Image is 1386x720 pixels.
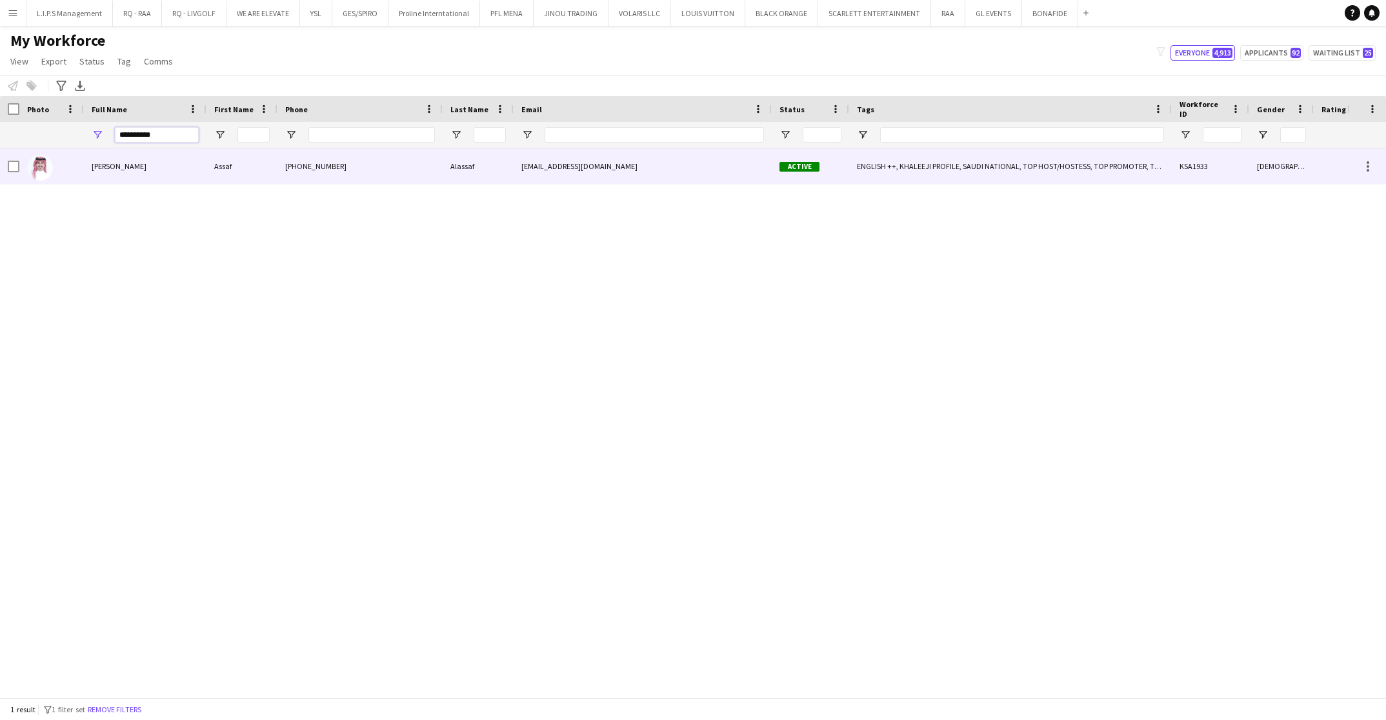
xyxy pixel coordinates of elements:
[1180,99,1226,119] span: Workforce ID
[117,55,131,67] span: Tag
[474,127,506,143] input: Last Name Filter Input
[115,127,199,143] input: Full Name Filter Input
[237,127,270,143] input: First Name Filter Input
[857,105,874,114] span: Tags
[85,703,144,717] button: Remove filters
[27,155,53,181] img: Assaf Alassaf
[10,31,105,50] span: My Workforce
[1172,148,1249,184] div: KSA1933
[54,78,69,94] app-action-btn: Advanced filters
[450,105,488,114] span: Last Name
[277,148,443,184] div: [PHONE_NUMBER]
[36,53,72,70] a: Export
[779,105,805,114] span: Status
[74,53,110,70] a: Status
[285,129,297,141] button: Open Filter Menu
[521,105,542,114] span: Email
[803,127,841,143] input: Status Filter Input
[226,1,300,26] button: WE ARE ELEVATE
[388,1,480,26] button: Proline Interntational
[818,1,931,26] button: SCARLETT ENTERTAINMENT
[1180,129,1191,141] button: Open Filter Menu
[1280,127,1306,143] input: Gender Filter Input
[1249,148,1314,184] div: [DEMOGRAPHIC_DATA]
[779,129,791,141] button: Open Filter Menu
[332,1,388,26] button: GES/SPIRO
[534,1,608,26] button: JINOU TRADING
[443,148,514,184] div: Alassaf
[1022,1,1078,26] button: BONAFIDE
[27,105,49,114] span: Photo
[745,1,818,26] button: BLACK ORANGE
[514,148,772,184] div: [EMAIL_ADDRESS][DOMAIN_NAME]
[41,55,66,67] span: Export
[545,127,764,143] input: Email Filter Input
[965,1,1022,26] button: GL EVENTS
[214,129,226,141] button: Open Filter Menu
[1309,45,1376,61] button: Waiting list25
[608,1,671,26] button: VOLARIS LLC
[1240,45,1303,61] button: Applicants92
[779,162,819,172] span: Active
[26,1,113,26] button: L.I.P.S Management
[112,53,136,70] a: Tag
[285,105,308,114] span: Phone
[1170,45,1235,61] button: Everyone4,913
[300,1,332,26] button: YSL
[162,1,226,26] button: RQ - LIVGOLF
[1203,127,1241,143] input: Workforce ID Filter Input
[113,1,162,26] button: RQ - RAA
[92,129,103,141] button: Open Filter Menu
[880,127,1164,143] input: Tags Filter Input
[671,1,745,26] button: LOUIS VUITTON
[52,705,85,714] span: 1 filter set
[92,105,127,114] span: Full Name
[308,127,435,143] input: Phone Filter Input
[450,129,462,141] button: Open Filter Menu
[480,1,534,26] button: PFL MENA
[1212,48,1232,58] span: 4,913
[849,148,1172,184] div: ENGLISH ++, KHALEEJI PROFILE, SAUDI NATIONAL, TOP HOST/HOSTESS, TOP PROMOTER, TOP [PERSON_NAME]
[857,129,869,141] button: Open Filter Menu
[79,55,105,67] span: Status
[1321,105,1346,114] span: Rating
[1291,48,1301,58] span: 92
[1257,129,1269,141] button: Open Filter Menu
[206,148,277,184] div: Assaf
[521,129,533,141] button: Open Filter Menu
[1257,105,1285,114] span: Gender
[5,53,34,70] a: View
[214,105,254,114] span: First Name
[1363,48,1373,58] span: 25
[144,55,173,67] span: Comms
[92,161,146,171] span: [PERSON_NAME]
[139,53,178,70] a: Comms
[10,55,28,67] span: View
[931,1,965,26] button: RAA
[72,78,88,94] app-action-btn: Export XLSX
